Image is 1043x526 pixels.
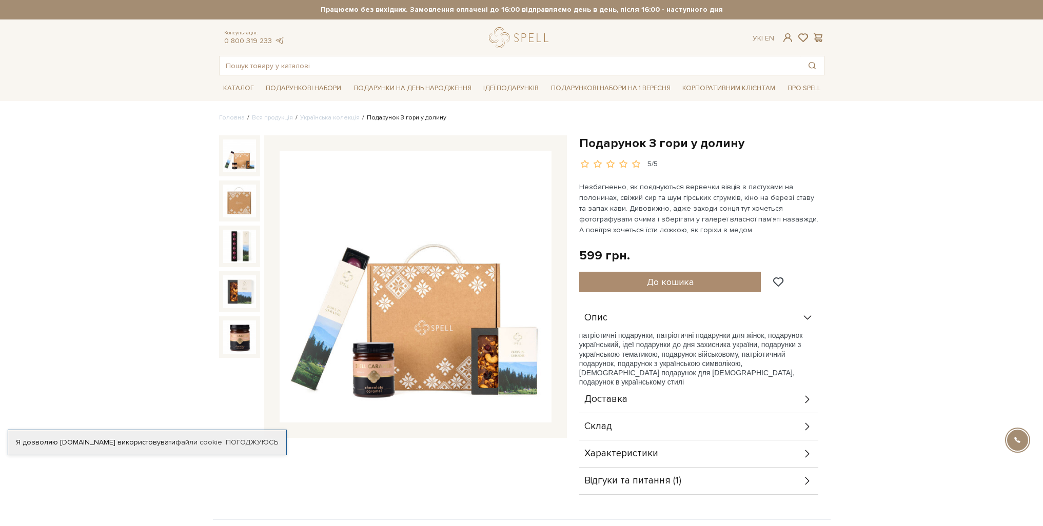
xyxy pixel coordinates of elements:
a: файли cookie [175,438,222,447]
a: Вся продукція [252,114,293,122]
div: Я дозволяю [DOMAIN_NAME] використовувати [8,438,286,447]
p: Незбагненно, як поєднуються вервечки вівців з пастухами на полонинах, свіжий сир та шум гірських ... [579,181,820,235]
img: Подарунок З гори у долину [223,230,256,262]
span: Консультація: [224,30,285,36]
a: Головна [219,114,245,122]
a: Подарунки на День народження [349,80,476,96]
a: Погоджуюсь [226,438,278,447]
div: Ук [753,34,774,43]
a: Подарункові набори [262,80,345,96]
span: Склад [584,422,612,431]
img: Подарунок З гори у долину [223,320,256,353]
span: До кошика [647,276,694,288]
span: | [761,34,763,43]
h1: Подарунок З гори у долину [579,135,824,151]
span: Опис [584,313,607,322]
a: 0 800 319 233 [224,36,272,45]
span: Відгуки та питання (1) [584,476,681,485]
a: logo [489,27,553,48]
span: патріотичні подарунки, патріотичні подарунки для жінок, подарунок український, ідеї подарунки до ... [579,331,803,368]
a: Про Spell [783,80,824,96]
a: telegram [274,36,285,45]
a: Українська колекція [300,114,360,122]
img: Подарунок З гори у долину [223,275,256,308]
a: Каталог [219,80,258,96]
button: Пошук товару у каталозі [800,56,824,75]
div: 599 грн. [579,248,630,264]
input: Пошук товару у каталозі [220,56,800,75]
li: Подарунок З гори у долину [360,113,446,123]
span: Доставка [584,395,627,404]
a: En [765,34,774,43]
img: Подарунок З гори у долину [280,151,552,422]
a: Подарункові набори на 1 Вересня [547,79,675,97]
strong: Працюємо без вихідних. Замовлення оплачені до 16:00 відправляємо день в день, після 16:00 - насту... [219,5,824,14]
a: Ідеї подарунків [479,80,543,96]
a: Корпоративним клієнтам [678,79,779,97]
span: , подарунок з українською символікою, [DEMOGRAPHIC_DATA] подарунок для [DEMOGRAPHIC_DATA], подару... [579,359,795,386]
img: Подарунок З гори у долину [223,139,256,172]
span: Характеристики [584,449,658,458]
button: До кошика [579,272,761,292]
img: Подарунок З гори у долину [223,185,256,217]
div: 5/5 [647,159,658,169]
